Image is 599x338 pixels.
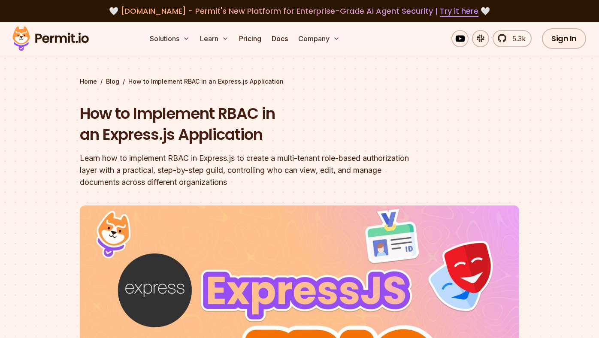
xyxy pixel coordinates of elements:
span: 5.3k [507,33,526,44]
button: Learn [197,30,232,47]
a: Home [80,77,97,86]
a: Try it here [440,6,478,17]
img: Permit logo [9,24,93,53]
span: [DOMAIN_NAME] - Permit's New Platform for Enterprise-Grade AI Agent Security | [121,6,478,16]
a: Docs [268,30,291,47]
div: Learn how to implement RBAC in Express.js to create a multi-tenant role-based authorization layer... [80,152,409,188]
h1: How to Implement RBAC in an Express.js Application [80,103,409,145]
a: Sign In [542,28,586,49]
button: Solutions [146,30,193,47]
a: 5.3k [493,30,532,47]
a: Blog [106,77,119,86]
button: Company [295,30,343,47]
div: / / [80,77,519,86]
a: Pricing [236,30,265,47]
div: 🤍 🤍 [21,5,578,17]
